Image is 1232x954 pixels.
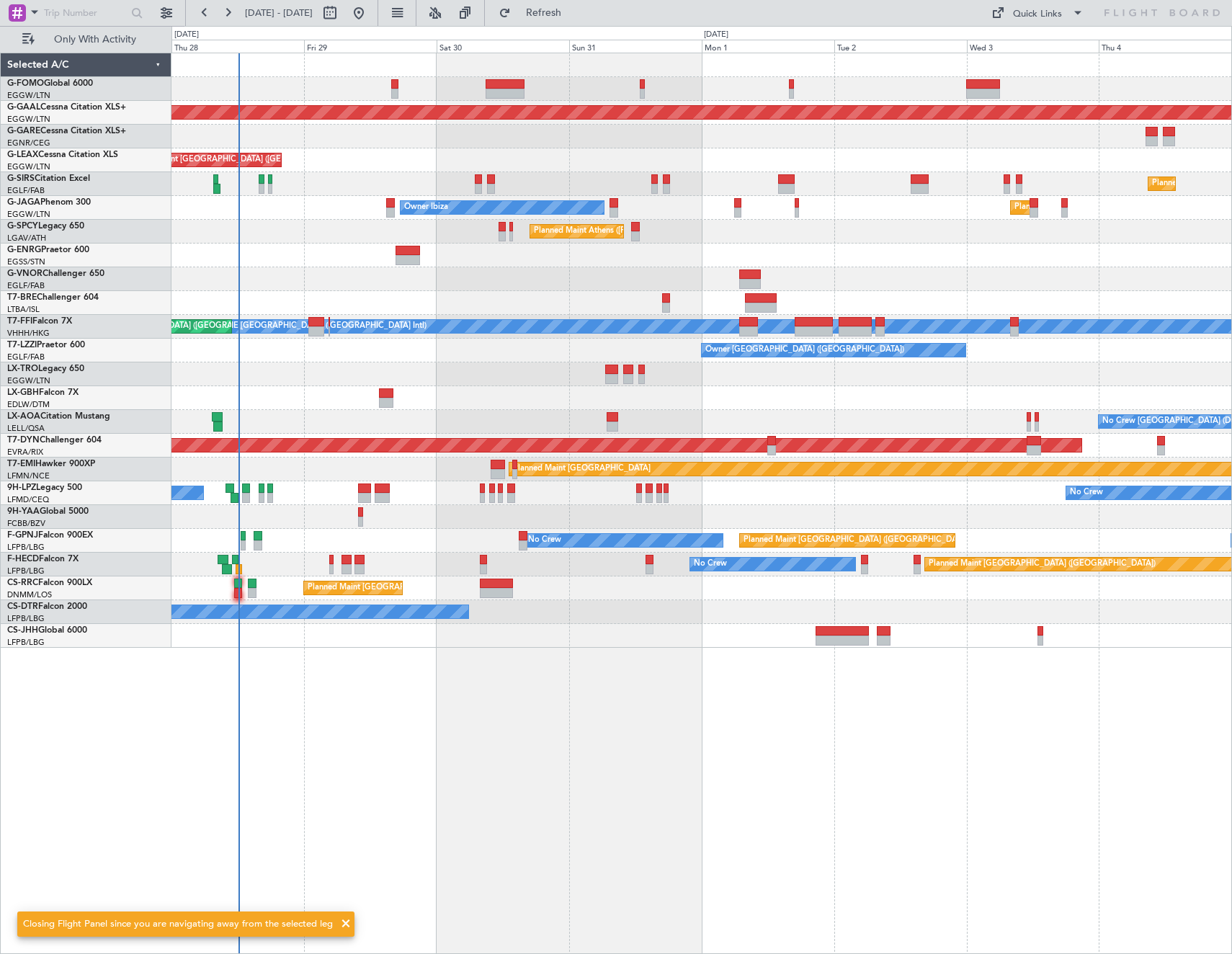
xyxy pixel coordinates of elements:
[7,388,39,397] span: LX-GBH
[7,293,37,302] span: T7-BRE
[7,507,89,516] a: 9H-YAAGlobal 5000
[569,40,702,53] div: Sun 31
[534,220,700,242] div: Planned Maint Athens ([PERSON_NAME] Intl)
[7,555,39,563] span: F-HECD
[7,483,36,492] span: 9H-LPZ
[7,127,40,135] span: G-GARE
[7,579,92,587] a: CS-RRCFalcon 900LX
[492,1,579,24] button: Refresh
[7,341,37,349] span: T7-LZZI
[1013,7,1062,22] div: Quick Links
[7,185,45,196] a: EGLF/FAB
[7,222,38,231] span: G-SPCY
[171,40,304,53] div: Thu 28
[7,531,38,540] span: F-GPNJ
[514,8,574,18] span: Refresh
[1070,482,1103,504] div: No Crew
[7,317,32,326] span: T7-FFI
[7,209,50,220] a: EGGW/LTN
[7,79,44,88] span: G-FOMO
[7,174,35,183] span: G-SIRS
[7,412,40,421] span: LX-AOA
[7,566,45,576] a: LFPB/LBG
[7,280,45,291] a: EGLF/FAB
[7,138,50,148] a: EGNR/CEG
[7,483,82,492] a: 9H-LPZLegacy 500
[245,6,313,19] span: [DATE] - [DATE]
[7,375,50,386] a: EGGW/LTN
[7,269,104,278] a: G-VNORChallenger 650
[834,40,967,53] div: Tue 2
[23,917,333,932] div: Closing Flight Panel since you are navigating away from the selected leg
[929,553,1156,575] div: Planned Maint [GEOGRAPHIC_DATA] ([GEOGRAPHIC_DATA])
[7,151,38,159] span: G-LEAX
[7,246,89,254] a: G-ENRGPraetor 600
[7,328,50,339] a: VHHH/HKG
[7,293,99,302] a: T7-BREChallenger 604
[7,542,45,553] a: LFPB/LBG
[7,447,43,458] a: EVRA/RIX
[304,40,437,53] div: Fri 29
[16,28,156,51] button: Only With Activity
[7,198,40,207] span: G-JAGA
[705,339,904,361] div: Owner [GEOGRAPHIC_DATA] ([GEOGRAPHIC_DATA])
[308,577,535,599] div: Planned Maint [GEOGRAPHIC_DATA] ([GEOGRAPHIC_DATA])
[7,246,41,254] span: G-ENRG
[7,460,35,468] span: T7-EMI
[7,341,85,349] a: T7-LZZIPraetor 600
[7,531,93,540] a: F-GPNJFalcon 900EX
[7,436,102,445] a: T7-DYNChallenger 604
[7,317,72,326] a: T7-FFIFalcon 7X
[7,471,50,481] a: LFMN/NCE
[528,530,561,551] div: No Crew
[1099,40,1231,53] div: Thu 4
[37,35,152,45] span: Only With Activity
[7,198,91,207] a: G-JAGAPhenom 300
[7,257,45,267] a: EGSS/STN
[7,127,126,135] a: G-GARECessna Citation XLS+
[7,399,50,410] a: EDLW/DTM
[7,412,110,421] a: LX-AOACitation Mustang
[7,460,95,468] a: T7-EMIHawker 900XP
[7,555,79,563] a: F-HECDFalcon 7X
[7,579,38,587] span: CS-RRC
[7,637,45,648] a: LFPB/LBG
[7,79,93,88] a: G-FOMOGlobal 6000
[694,553,727,575] div: No Crew
[7,352,45,362] a: EGLF/FAB
[7,365,84,373] a: LX-TROLegacy 650
[744,530,970,551] div: Planned Maint [GEOGRAPHIC_DATA] ([GEOGRAPHIC_DATA])
[7,602,87,611] a: CS-DTRFalcon 2000
[704,29,728,41] div: [DATE]
[44,2,127,24] input: Trip Number
[7,174,90,183] a: G-SIRSCitation Excel
[53,316,294,337] div: Planned Maint [GEOGRAPHIC_DATA] ([GEOGRAPHIC_DATA] Intl)
[7,114,50,125] a: EGGW/LTN
[513,458,651,480] div: Planned Maint [GEOGRAPHIC_DATA]
[125,149,352,171] div: Planned Maint [GEOGRAPHIC_DATA] ([GEOGRAPHIC_DATA])
[7,436,40,445] span: T7-DYN
[7,222,84,231] a: G-SPCYLegacy 650
[7,269,43,278] span: G-VNOR
[702,40,834,53] div: Mon 1
[174,29,199,41] div: [DATE]
[967,40,1099,53] div: Wed 3
[7,423,45,434] a: LELL/QSA
[404,197,448,218] div: Owner Ibiza
[7,602,38,611] span: CS-DTR
[984,1,1091,24] button: Quick Links
[7,365,38,373] span: LX-TRO
[7,161,50,172] a: EGGW/LTN
[7,103,126,112] a: G-GAALCessna Citation XLS+
[7,103,40,112] span: G-GAAL
[7,626,38,635] span: CS-JHH
[7,507,40,516] span: 9H-YAA
[175,316,427,337] div: [PERSON_NAME][GEOGRAPHIC_DATA] ([GEOGRAPHIC_DATA] Intl)
[7,304,40,315] a: LTBA/ISL
[7,233,46,244] a: LGAV/ATH
[7,90,50,101] a: EGGW/LTN
[7,613,45,624] a: LFPB/LBG
[7,626,87,635] a: CS-JHHGlobal 6000
[7,494,49,505] a: LFMD/CEQ
[437,40,569,53] div: Sat 30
